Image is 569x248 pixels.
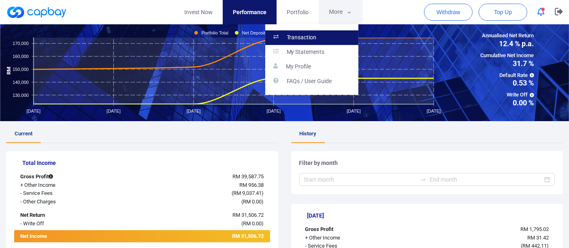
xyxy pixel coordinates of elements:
a: Transaction [265,30,358,45]
a: My Statements [265,45,358,60]
p: Transaction [287,34,317,41]
p: My Profile [286,63,311,71]
a: FAQs / User Guide [265,74,358,89]
p: My Statements [287,49,325,56]
a: My Profile [265,60,358,74]
p: FAQs / User Guide [287,78,332,85]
